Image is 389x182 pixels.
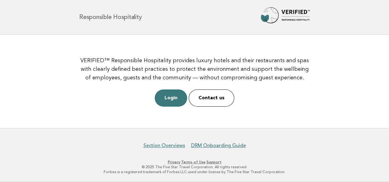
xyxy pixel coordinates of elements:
[9,160,380,165] p: · ·
[143,142,185,149] a: Section Overviews
[206,160,221,164] a: Support
[155,89,187,107] a: Login
[181,160,206,164] a: Terms of Use
[78,56,311,82] p: VERIFIED™ Responsible Hospitality provides luxury hotels and their restaurants and spas with clea...
[189,89,234,107] a: Contact us
[9,169,380,174] p: Forbes is a registered trademark of Forbes LLC used under license by The Five Star Travel Corpora...
[9,165,380,169] p: © 2025 The Five Star Travel Corporation. All rights reserved.
[261,7,310,27] img: Forbes Travel Guide
[79,14,142,20] h1: Responsible Hospitality
[191,142,246,149] a: DRM Onboarding Guide
[168,160,180,164] a: Privacy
